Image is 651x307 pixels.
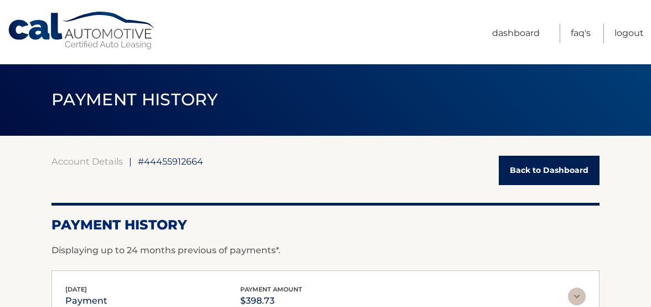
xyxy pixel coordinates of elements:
[51,217,600,233] h2: Payment History
[614,24,644,43] a: Logout
[51,156,123,167] a: Account Details
[51,244,600,257] p: Displaying up to 24 months previous of payments*.
[51,89,218,110] span: PAYMENT HISTORY
[138,156,203,167] span: #44455912664
[571,24,591,43] a: FAQ's
[7,11,157,50] a: Cal Automotive
[499,156,600,185] a: Back to Dashboard
[65,285,87,293] span: [DATE]
[129,156,132,167] span: |
[240,285,302,293] span: payment amount
[492,24,540,43] a: Dashboard
[568,288,586,305] img: accordion-rest.svg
